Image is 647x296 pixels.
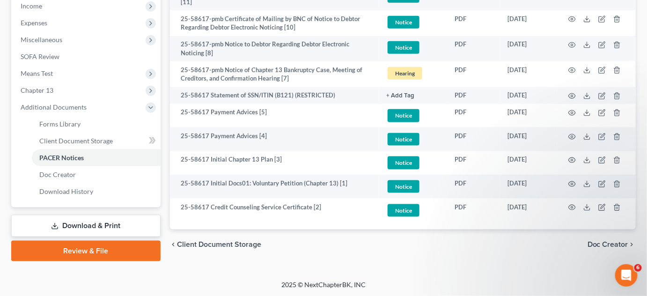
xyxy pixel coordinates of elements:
[386,155,440,170] a: Notice
[447,61,500,87] td: PDF
[170,175,379,199] td: 25-58617 Initial Docs01: Voluntary Petition (Chapter 13) [1]
[388,67,422,80] span: Hearing
[170,241,177,248] i: chevron_left
[588,241,628,248] span: Doc Creator
[386,132,440,147] a: Notice
[170,10,379,36] td: 25-58617-pmb Certificate of Mailing by BNC of Notice to Debtor Regarding Debtor Electronic Notici...
[170,87,379,104] td: 25-58617 Statement of SSN/ITIN (B121) (RESTRICTED)
[39,170,76,178] span: Doc Creator
[32,116,161,133] a: Forms Library
[39,187,93,195] span: Download History
[21,36,62,44] span: Miscellaneous
[32,166,161,183] a: Doc Creator
[447,199,500,222] td: PDF
[386,179,440,194] a: Notice
[500,151,557,175] td: [DATE]
[170,104,379,128] td: 25-58617 Payment Advices [5]
[447,104,500,128] td: PDF
[500,87,557,104] td: [DATE]
[39,154,84,162] span: PACER Notices
[21,86,53,94] span: Chapter 13
[628,241,636,248] i: chevron_right
[388,109,419,122] span: Notice
[388,156,419,169] span: Notice
[386,15,440,30] a: Notice
[21,52,59,60] span: SOFA Review
[615,264,638,287] iframe: Intercom live chat
[388,41,419,54] span: Notice
[386,93,414,99] button: + Add Tag
[500,104,557,128] td: [DATE]
[386,203,440,218] a: Notice
[21,2,42,10] span: Income
[388,180,419,193] span: Notice
[39,120,81,128] span: Forms Library
[500,36,557,62] td: [DATE]
[32,183,161,200] a: Download History
[447,151,500,175] td: PDF
[500,10,557,36] td: [DATE]
[500,61,557,87] td: [DATE]
[634,264,642,272] span: 6
[32,133,161,149] a: Client Document Storage
[170,151,379,175] td: 25-58617 Initial Chapter 13 Plan [3]
[177,241,262,248] span: Client Document Storage
[447,175,500,199] td: PDF
[170,61,379,87] td: 25-58617-pmb Notice of Chapter 13 Bankruptcy Case, Meeting of Creditors, and Confirmation Hearing...
[588,241,636,248] button: Doc Creator chevron_right
[388,204,419,217] span: Notice
[21,103,87,111] span: Additional Documents
[170,36,379,62] td: 25-58617-pmb Notice to Debtor Regarding Debtor Electronic Noticing [8]
[21,19,47,27] span: Expenses
[447,10,500,36] td: PDF
[500,175,557,199] td: [DATE]
[386,91,440,100] a: + Add Tag
[447,87,500,104] td: PDF
[447,36,500,62] td: PDF
[32,149,161,166] a: PACER Notices
[388,16,419,29] span: Notice
[11,215,161,237] a: Download & Print
[386,108,440,123] a: Notice
[170,199,379,222] td: 25-58617 Credit Counseling Service Certificate [2]
[447,127,500,151] td: PDF
[388,133,419,146] span: Notice
[170,127,379,151] td: 25-58617 Payment Advices [4]
[386,40,440,55] a: Notice
[170,241,262,248] button: chevron_left Client Document Storage
[13,48,161,65] a: SOFA Review
[386,66,440,81] a: Hearing
[11,241,161,261] a: Review & File
[500,127,557,151] td: [DATE]
[39,137,113,145] span: Client Document Storage
[500,199,557,222] td: [DATE]
[21,69,53,77] span: Means Test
